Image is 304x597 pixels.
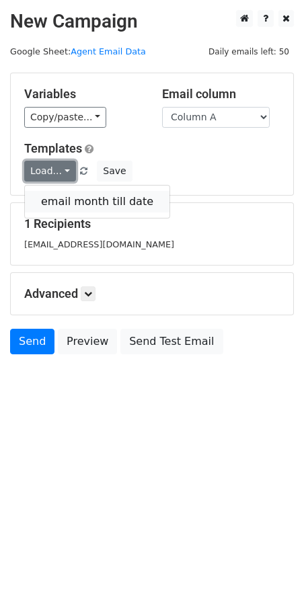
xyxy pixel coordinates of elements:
[24,286,280,301] h5: Advanced
[120,329,223,354] a: Send Test Email
[24,87,142,102] h5: Variables
[237,532,304,597] iframe: Chat Widget
[24,216,280,231] h5: 1 Recipients
[97,161,132,182] button: Save
[58,329,117,354] a: Preview
[24,141,82,155] a: Templates
[204,44,294,59] span: Daily emails left: 50
[10,329,54,354] a: Send
[24,107,106,128] a: Copy/paste...
[24,161,76,182] a: Load...
[10,10,294,33] h2: New Campaign
[162,87,280,102] h5: Email column
[10,46,146,56] small: Google Sheet:
[71,46,146,56] a: Agent Email Data
[24,239,174,249] small: [EMAIL_ADDRESS][DOMAIN_NAME]
[204,46,294,56] a: Daily emails left: 50
[25,191,169,212] a: email month till date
